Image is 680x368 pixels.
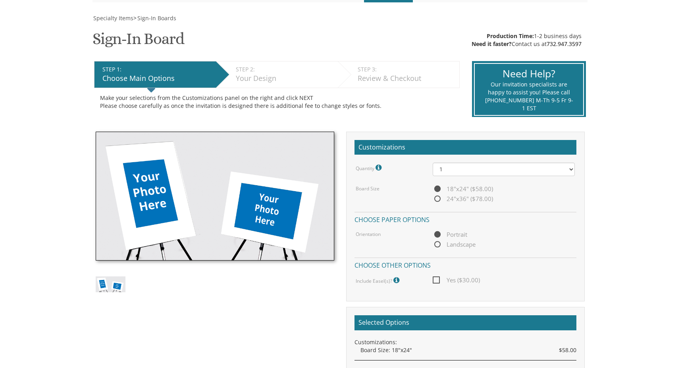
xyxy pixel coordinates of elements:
div: Board Size: 18"x24" [360,346,576,354]
label: Orientation [356,231,381,238]
div: STEP 2: [236,65,334,73]
h2: Customizations [354,140,576,155]
h4: Choose other options [354,257,576,271]
div: Make your selections from the Customizations panel on the right and click NEXT Please choose care... [100,94,454,110]
a: Sign-In Boards [137,14,176,22]
div: Review & Checkout [358,73,455,84]
h4: Choose paper options [354,212,576,226]
span: 24"x36" ($78.00) [433,194,493,204]
label: Quantity [356,163,383,173]
span: Portrait [433,230,467,240]
label: Include Easel(s)? [356,275,401,286]
span: 18"x24" ($58.00) [433,184,493,194]
img: sign-in-board.jpg [96,276,125,292]
div: Your Design [236,73,334,84]
div: Customizations: [354,338,576,346]
h2: Selected Options [354,315,576,330]
span: Production Time: [487,32,534,40]
div: Our invitation specialists are happy to assist you! Please call [PHONE_NUMBER] M-Th 9-5 Fr 9-1 EST [485,80,573,112]
span: Yes ($30.00) [433,275,480,285]
span: Specialty Items [93,14,133,22]
a: Specialty Items [92,14,133,22]
span: Need it faster? [472,40,512,48]
h1: Sign-In Board [92,30,184,54]
div: Need Help? [485,67,573,81]
div: STEP 3: [358,65,455,73]
span: > [133,14,176,22]
img: sign-in-board.jpg [96,132,334,261]
label: Board Size [356,185,379,192]
div: STEP 1: [102,65,212,73]
span: Landscape [433,240,476,249]
span: Sign-In Boards [137,14,176,22]
span: $58.00 [559,346,576,354]
div: 1-2 business days Contact us at [472,32,582,48]
a: 732.947.3597 [547,40,582,48]
div: Choose Main Options [102,73,212,84]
